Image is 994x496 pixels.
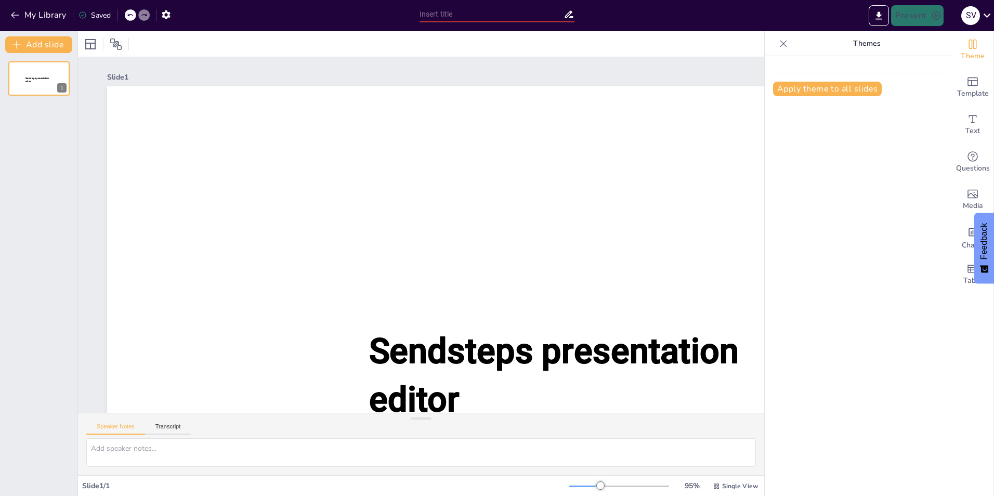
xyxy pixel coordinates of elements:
button: Speaker Notes [86,423,145,435]
span: Sendsteps presentation editor [25,77,49,83]
span: Position [110,38,122,50]
div: Add a table [952,256,993,293]
div: Slide 1 / 1 [82,481,569,491]
button: Export to PowerPoint [869,5,889,26]
span: Charts [962,240,984,251]
div: Add charts and graphs [952,218,993,256]
button: Transcript [145,423,191,435]
button: Add slide [5,36,72,53]
button: Present [891,5,943,26]
div: Layout [82,36,99,53]
span: Theme [961,50,985,62]
span: Media [963,200,983,212]
div: Get real-time input from your audience [952,143,993,181]
div: Change the overall theme [952,31,993,69]
div: Sendsteps presentation editor1 [8,61,70,96]
span: Template [957,88,989,99]
div: Add images, graphics, shapes or video [952,181,993,218]
span: Single View [722,482,758,490]
button: S V [961,5,980,26]
button: Feedback - Show survey [974,213,994,283]
p: Themes [792,31,941,56]
button: Apply theme to all slides [773,82,882,96]
div: Add text boxes [952,106,993,143]
span: Text [965,125,980,137]
div: Add ready made slides [952,69,993,106]
div: S V [961,6,980,25]
span: Table [963,275,982,286]
div: Slide 1 [107,72,943,82]
div: Saved [79,10,111,20]
span: Sendsteps presentation editor [369,331,739,420]
input: Insert title [420,7,564,22]
span: Feedback [979,223,989,259]
div: 1 [57,83,67,93]
span: Questions [956,163,990,174]
div: 95 % [679,481,704,491]
button: My Library [8,7,71,23]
